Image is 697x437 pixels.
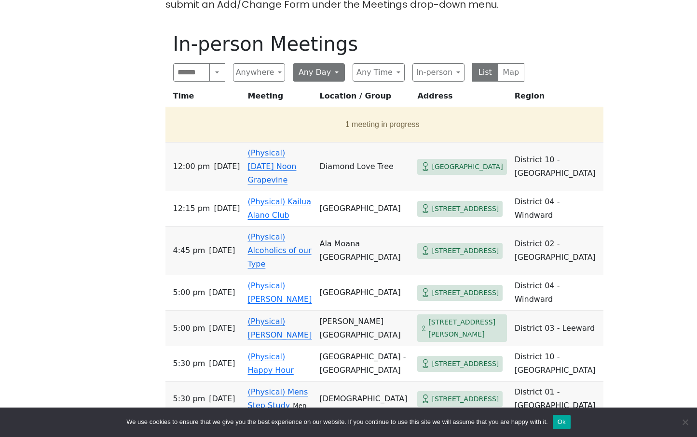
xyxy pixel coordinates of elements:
td: [GEOGRAPHIC_DATA] [315,275,413,310]
span: [STREET_ADDRESS] [432,287,499,299]
a: (Physical) Alcoholics of our Type [248,232,312,268]
a: (Physical) Mens Step Study [248,387,308,410]
td: Ala Moana [GEOGRAPHIC_DATA] [315,226,413,275]
h1: In-person Meetings [173,32,524,56]
td: District 10 - [GEOGRAPHIC_DATA] [511,142,603,191]
button: Ok [553,415,571,429]
span: [DATE] [214,160,240,173]
a: (Physical) [PERSON_NAME] [248,317,312,339]
td: [GEOGRAPHIC_DATA] - [GEOGRAPHIC_DATA] [315,346,413,381]
span: 5:30 PM [173,357,205,370]
th: Time [165,89,244,107]
td: District 01 - [GEOGRAPHIC_DATA] [511,381,603,417]
th: Region [511,89,603,107]
span: 5:00 PM [173,286,205,299]
button: Map [498,63,524,82]
td: [PERSON_NAME][GEOGRAPHIC_DATA] [315,310,413,346]
span: [STREET_ADDRESS] [432,358,499,370]
td: District 04 - Windward [511,275,603,310]
th: Address [413,89,510,107]
span: 12:00 PM [173,160,210,173]
input: Search [173,63,210,82]
button: List [472,63,499,82]
span: We use cookies to ensure that we give you the best experience on our website. If you continue to ... [126,417,547,427]
span: [DATE] [214,202,240,215]
small: Men [293,402,306,409]
button: Any Time [353,63,405,82]
button: 1 meeting in progress [169,111,596,138]
a: (Physical) [PERSON_NAME] [248,281,312,304]
th: Location / Group [315,89,413,107]
td: District 02 - [GEOGRAPHIC_DATA] [511,226,603,275]
span: [STREET_ADDRESS][PERSON_NAME] [428,316,503,340]
td: [GEOGRAPHIC_DATA] [315,191,413,226]
span: 5:00 PM [173,322,205,335]
span: [STREET_ADDRESS] [432,245,499,257]
span: [DATE] [209,357,235,370]
td: District 03 - Leeward [511,310,603,346]
button: Search [209,63,225,82]
span: [DATE] [209,286,235,299]
td: Diamond Love Tree [315,142,413,191]
span: 5:30 PM [173,392,205,406]
a: (Physical) Kailua Alano Club [248,197,312,220]
button: Anywhere [233,63,285,82]
span: No [680,417,690,427]
span: [DATE] [209,244,235,257]
td: District 04 - Windward [511,191,603,226]
td: [DEMOGRAPHIC_DATA] [315,381,413,417]
button: In-person [412,63,465,82]
span: [GEOGRAPHIC_DATA] [432,161,503,173]
a: (Physical) Happy Hour [248,352,294,375]
td: District 10 - [GEOGRAPHIC_DATA] [511,346,603,381]
span: 12:15 PM [173,202,210,215]
span: [DATE] [209,322,235,335]
span: 4:45 PM [173,244,205,257]
span: [STREET_ADDRESS] [432,203,499,215]
button: Any Day [293,63,345,82]
span: [STREET_ADDRESS] [432,393,499,405]
a: (Physical) [DATE] Noon Grapevine [248,148,297,184]
span: [DATE] [209,392,235,406]
th: Meeting [244,89,316,107]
